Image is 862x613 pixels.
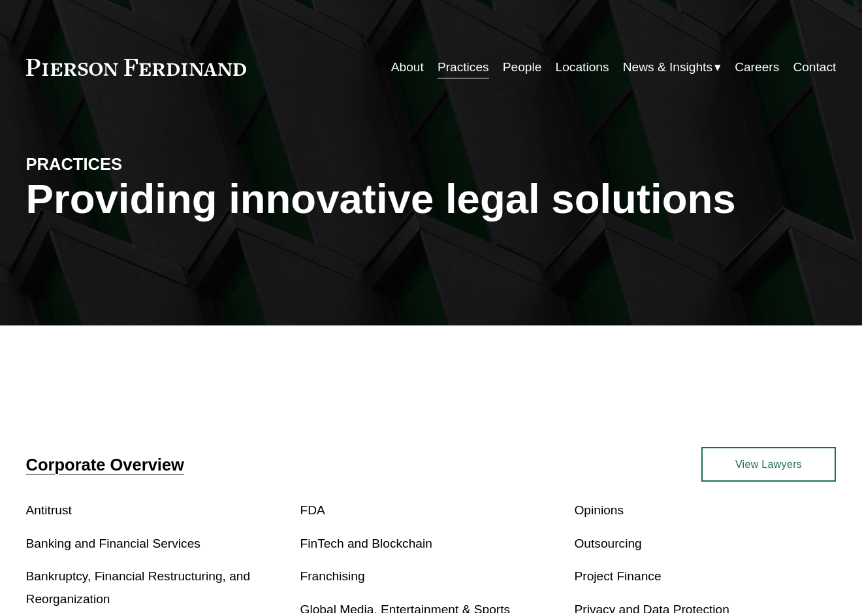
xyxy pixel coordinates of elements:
[623,56,712,79] span: News & Insights
[701,447,837,482] a: View Lawyers
[735,55,779,80] a: Careers
[26,456,184,474] a: Corporate Overview
[793,55,836,80] a: Contact
[438,55,489,80] a: Practices
[623,55,721,80] a: folder dropdown
[300,537,432,550] a: FinTech and Blockchain
[26,537,200,550] a: Banking and Financial Services
[26,154,229,174] h4: PRACTICES
[300,503,325,517] a: FDA
[391,55,424,80] a: About
[300,569,365,583] a: Franchising
[574,569,661,583] a: Project Finance
[26,175,837,223] h1: Providing innovative legal solutions
[556,55,609,80] a: Locations
[574,537,641,550] a: Outsourcing
[26,569,251,606] a: Bankruptcy, Financial Restructuring, and Reorganization
[574,503,624,517] a: Opinions
[26,503,72,517] a: Antitrust
[503,55,542,80] a: People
